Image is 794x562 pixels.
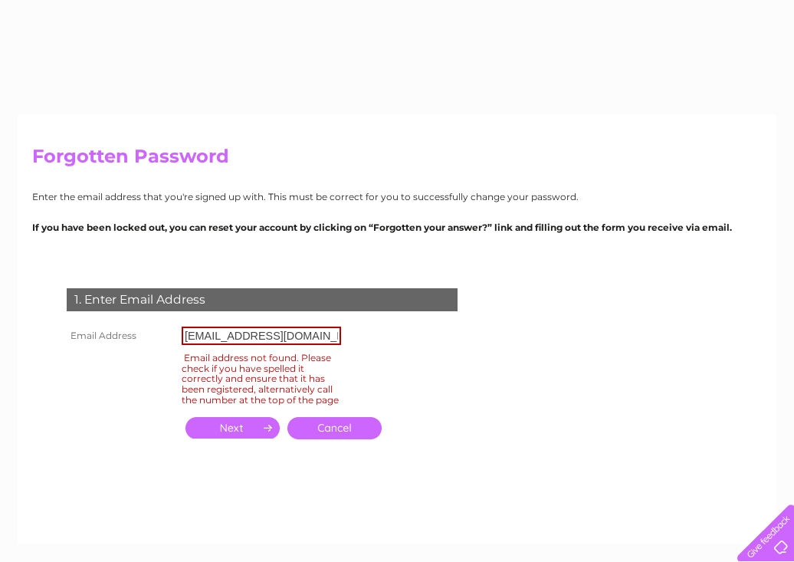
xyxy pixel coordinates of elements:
[67,288,458,311] div: 1. Enter Email Address
[182,350,341,408] div: Email address not found. Please check if you have spelled it correctly and ensure that it has bee...
[32,220,762,235] p: If you have been locked out, you can reset your account by clicking on “Forgotten your answer?” l...
[287,417,382,439] a: Cancel
[32,146,762,175] h2: Forgotten Password
[32,189,762,204] p: Enter the email address that you're signed up with. This must be correct for you to successfully ...
[63,323,178,349] th: Email Address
